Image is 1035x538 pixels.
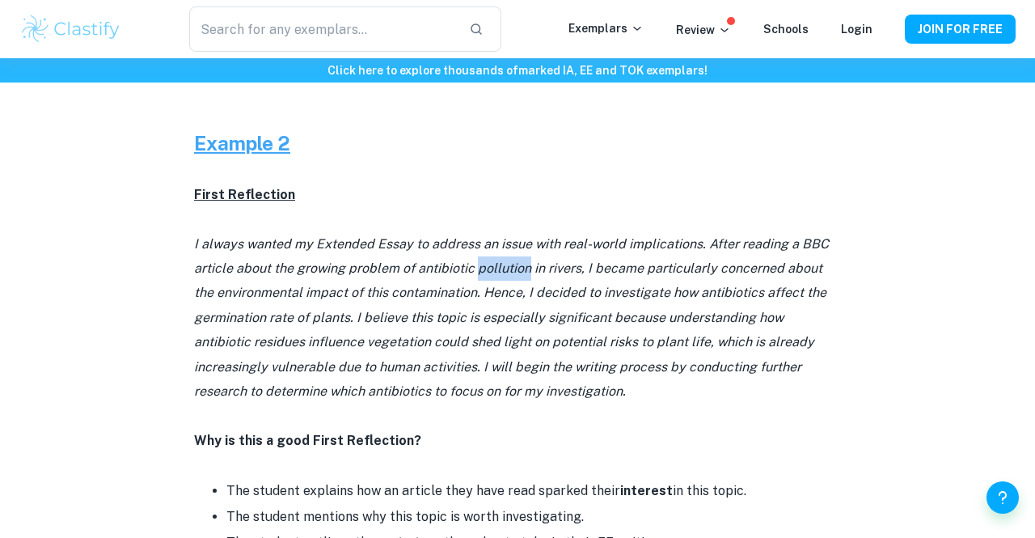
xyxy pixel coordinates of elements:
[189,6,456,52] input: Search for any exemplars...
[620,483,673,498] strong: interest
[568,19,644,37] p: Exemplars
[763,23,809,36] a: Schools
[3,61,1032,79] h6: Click here to explore thousands of marked IA, EE and TOK exemplars !
[841,23,872,36] a: Login
[194,433,421,448] strong: Why is this a good First Reflection?
[986,481,1019,514] button: Help and Feedback
[19,13,122,45] img: Clastify logo
[676,21,731,39] p: Review
[905,15,1016,44] button: JOIN FOR FREE
[194,187,295,202] u: First Reflection
[194,132,290,155] u: Example 2
[226,504,841,530] li: The student mentions why this topic is worth investigating.
[226,478,841,504] li: The student explains how an article they have read sparked their in this topic.
[194,236,829,399] i: I always wanted my Extended Essay to address an issue with real-world implications. After reading...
